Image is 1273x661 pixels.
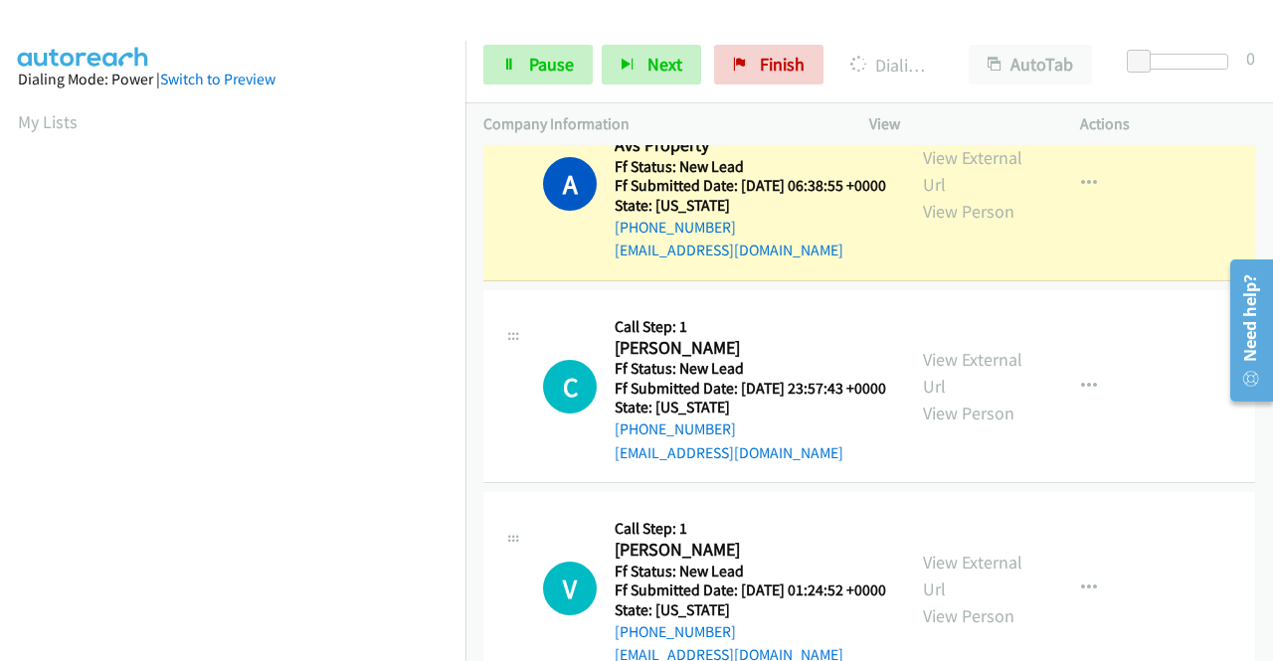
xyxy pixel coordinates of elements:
h5: Ff Status: New Lead [615,359,886,379]
span: Pause [529,53,574,76]
h5: Ff Status: New Lead [615,562,886,581]
h2: [PERSON_NAME] [615,539,886,562]
a: [PHONE_NUMBER] [615,419,736,438]
h1: V [543,562,597,615]
a: My Lists [18,110,78,133]
p: Dialing Avs Property [850,52,933,79]
p: Actions [1080,112,1255,136]
a: Switch to Preview [160,70,275,88]
a: [PHONE_NUMBER] [615,622,736,641]
h5: State: [US_STATE] [615,196,886,216]
a: Pause [483,45,593,84]
h2: [PERSON_NAME] [615,337,886,360]
h5: Ff Submitted Date: [DATE] 23:57:43 +0000 [615,379,886,399]
p: Company Information [483,112,833,136]
a: View Person [923,604,1014,627]
h1: C [543,360,597,413]
iframe: Resource Center [1216,251,1273,410]
a: View Person [923,402,1014,424]
h1: A [543,157,597,211]
a: [EMAIL_ADDRESS][DOMAIN_NAME] [615,241,843,259]
h5: Ff Submitted Date: [DATE] 06:38:55 +0000 [615,176,886,196]
div: 0 [1246,45,1255,72]
h5: State: [US_STATE] [615,398,886,417]
h5: Ff Submitted Date: [DATE] 01:24:52 +0000 [615,580,886,600]
a: View External Url [923,146,1022,196]
h5: Call Step: 1 [615,317,886,337]
a: View External Url [923,551,1022,600]
div: The call is yet to be attempted [543,562,597,615]
h5: Ff Status: New Lead [615,157,886,177]
span: Next [647,53,682,76]
a: View Person [923,200,1014,223]
h5: Call Step: 1 [615,519,886,539]
div: Delay between calls (in seconds) [1137,54,1228,70]
p: View [869,112,1044,136]
h5: State: [US_STATE] [615,600,886,620]
span: Finish [760,53,805,76]
div: Dialing Mode: Power | [18,68,448,91]
a: Finish [714,45,823,84]
button: AutoTab [969,45,1092,84]
a: View External Url [923,348,1022,398]
h2: Avs Property [615,134,886,157]
a: [PHONE_NUMBER] [615,218,736,237]
button: Next [602,45,701,84]
a: [EMAIL_ADDRESS][DOMAIN_NAME] [615,443,843,462]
